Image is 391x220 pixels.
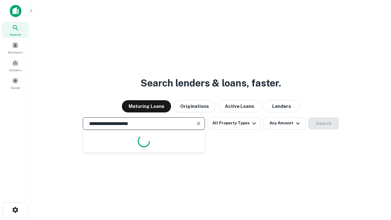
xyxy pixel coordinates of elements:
[218,100,261,112] button: Active Loans
[2,22,29,38] a: Search
[2,39,29,56] a: Borrowers
[122,100,171,112] button: Maturing Loans
[174,100,216,112] button: Originations
[360,171,391,200] iframe: Chat Widget
[10,32,21,37] span: Search
[263,100,300,112] button: Lenders
[2,57,29,74] a: Contacts
[9,68,21,72] span: Contacts
[263,117,306,130] button: Any Amount
[207,117,261,130] button: All Property Types
[141,76,281,90] h3: Search lenders & loans, faster.
[11,85,20,90] span: Saved
[8,50,23,55] span: Borrowers
[10,5,21,17] img: capitalize-icon.png
[194,119,203,128] button: Clear
[2,75,29,91] a: Saved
